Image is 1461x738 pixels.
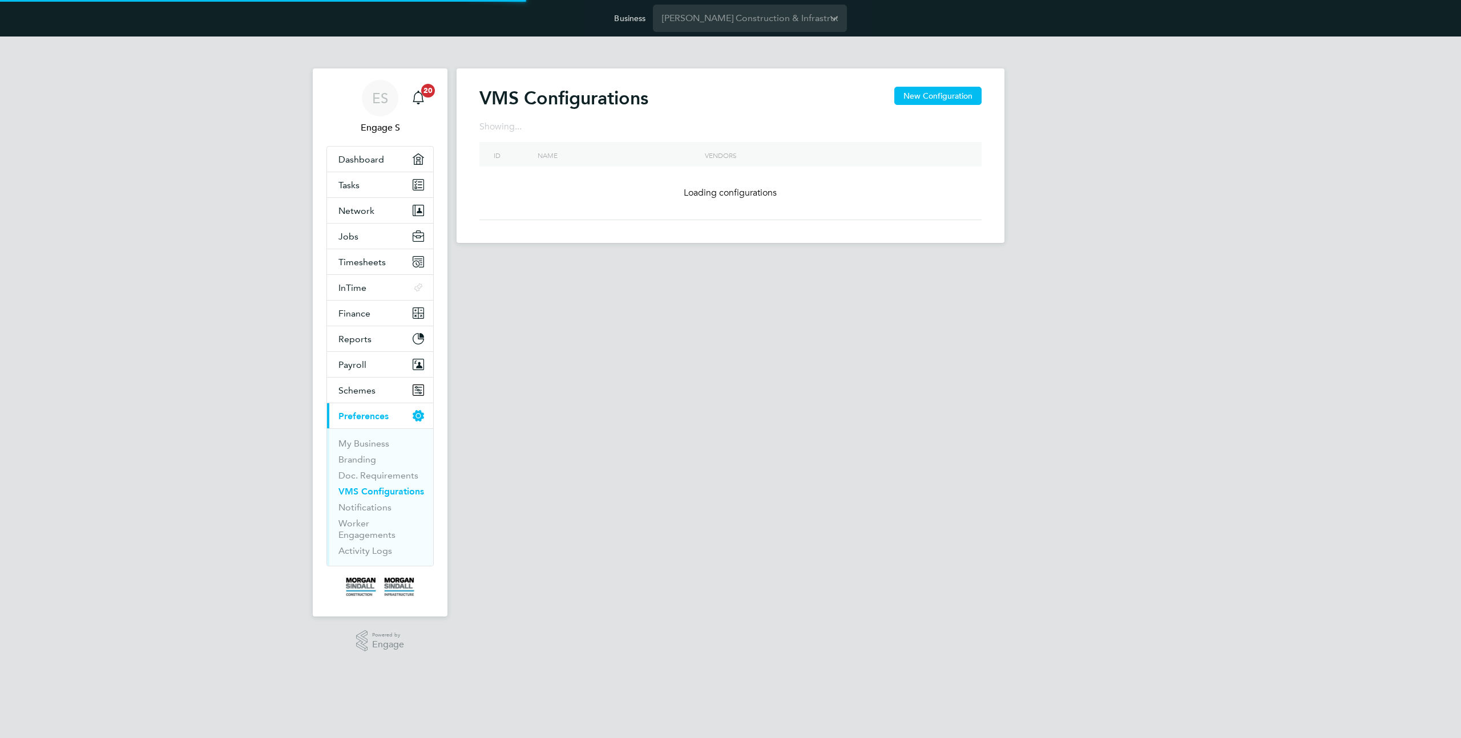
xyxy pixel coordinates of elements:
[313,68,447,617] nav: Main navigation
[327,224,433,249] button: Jobs
[327,326,433,351] button: Reports
[338,231,358,242] span: Jobs
[338,502,392,513] a: Notifications
[338,308,370,319] span: Finance
[894,87,982,105] button: New Configuration
[407,80,430,116] a: 20
[327,249,433,274] button: Timesheets
[338,518,395,540] a: Worker Engagements
[338,334,372,344] span: Reports
[338,486,424,497] a: VMS Configurations
[326,121,434,135] span: Engage S
[338,359,366,370] span: Payroll
[338,454,376,465] a: Branding
[327,275,433,300] button: InTime
[338,545,392,556] a: Activity Logs
[326,578,434,596] a: Go to home page
[338,154,384,165] span: Dashboard
[327,147,433,172] a: Dashboard
[327,172,433,197] a: Tasks
[346,578,414,596] img: morgansindall-logo-retina.png
[327,301,433,326] button: Finance
[338,438,389,449] a: My Business
[338,385,376,396] span: Schemes
[356,630,405,652] a: Powered byEngage
[479,121,524,133] div: Showing
[327,352,433,377] button: Payroll
[372,640,404,650] span: Engage
[338,257,386,267] span: Timesheets
[327,403,433,428] button: Preferences
[327,198,433,223] button: Network
[372,91,388,106] span: ES
[338,470,418,481] a: Doc. Requirements
[338,180,360,190] span: Tasks
[338,282,366,293] span: InTime
[372,630,404,640] span: Powered by
[421,84,435,98] span: 20
[515,121,522,132] span: ...
[614,13,645,23] label: Business
[327,428,433,566] div: Preferences
[327,378,433,403] button: Schemes
[479,87,648,110] h2: VMS Configurations
[338,205,374,216] span: Network
[326,80,434,135] a: ESEngage S
[338,411,389,421] span: Preferences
